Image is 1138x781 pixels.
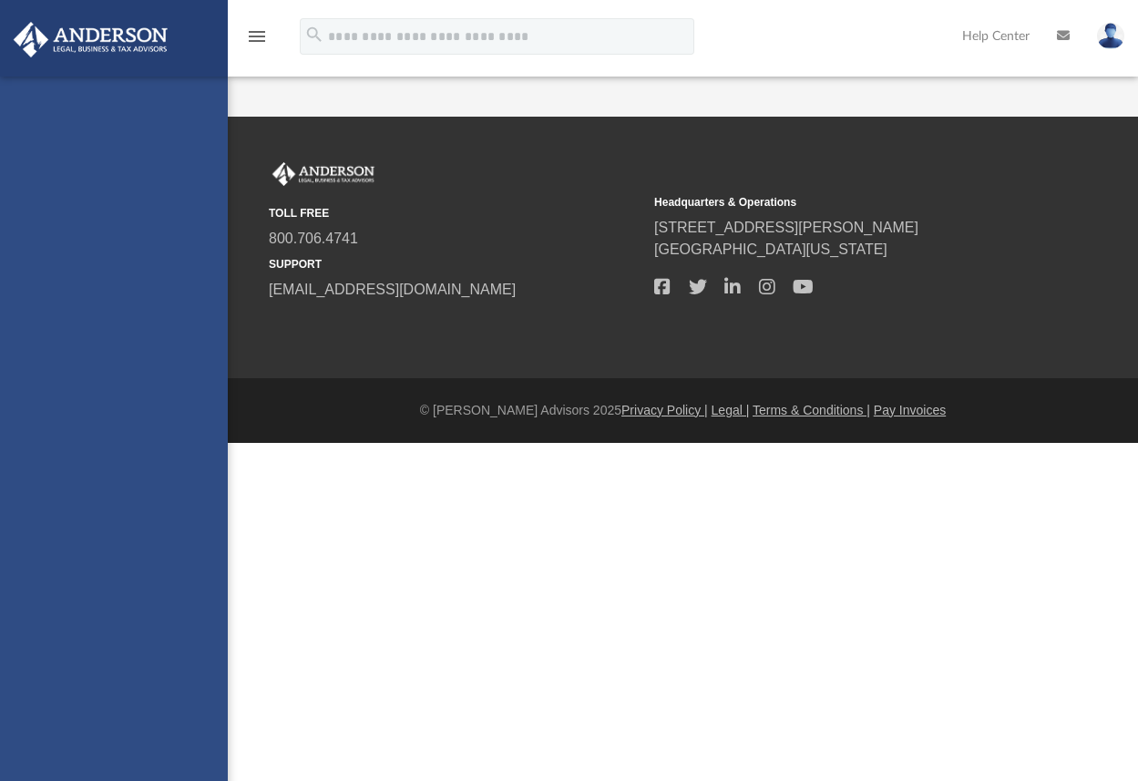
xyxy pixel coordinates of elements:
img: Anderson Advisors Platinum Portal [269,162,378,186]
a: 800.706.4741 [269,231,358,246]
a: Legal | [712,403,750,417]
a: menu [246,35,268,47]
img: Anderson Advisors Platinum Portal [8,22,173,57]
a: [STREET_ADDRESS][PERSON_NAME] [654,220,918,235]
i: menu [246,26,268,47]
i: search [304,25,324,45]
a: [GEOGRAPHIC_DATA][US_STATE] [654,241,887,257]
small: Headquarters & Operations [654,194,1027,211]
small: TOLL FREE [269,205,641,221]
a: Privacy Policy | [621,403,708,417]
a: [EMAIL_ADDRESS][DOMAIN_NAME] [269,282,516,297]
img: User Pic [1097,23,1124,49]
a: Pay Invoices [874,403,946,417]
div: © [PERSON_NAME] Advisors 2025 [228,401,1138,420]
a: Terms & Conditions | [753,403,870,417]
small: SUPPORT [269,256,641,272]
